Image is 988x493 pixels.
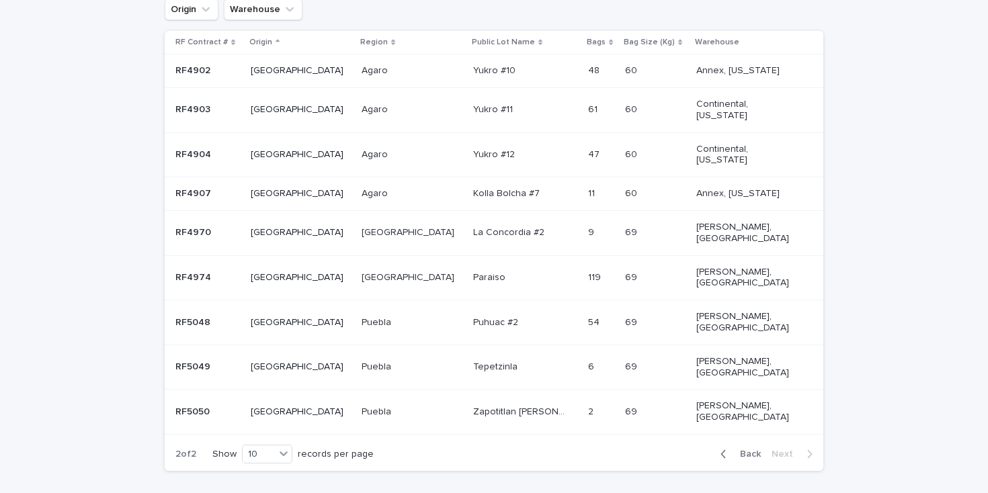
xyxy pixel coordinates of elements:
p: Origin [249,35,272,50]
p: Puebla [362,404,394,418]
p: RF4904 [175,146,214,161]
tr: RF4907RF4907 [GEOGRAPHIC_DATA]AgaroAgaro Kolla Bolcha #7Kolla Bolcha #7 1111 6060 Annex, [US_STATE] [165,177,823,211]
p: [GEOGRAPHIC_DATA] [362,224,457,238]
p: RF4907 [175,185,214,199]
p: Bags [587,35,606,50]
p: RF4902 [175,62,213,77]
p: [GEOGRAPHIC_DATA] [251,104,347,116]
p: Agaro [362,62,390,77]
p: [GEOGRAPHIC_DATA] [251,272,347,283]
p: records per page [298,449,374,460]
p: 69 [625,314,640,328]
span: Next [772,449,801,459]
p: Yukro #12 [473,146,518,161]
p: RF4974 [175,269,214,283]
p: 9 [588,224,597,238]
p: 60 [625,62,640,77]
p: 2 of 2 [165,438,207,471]
p: 2 [588,404,596,418]
p: Agaro [362,146,390,161]
p: RF4970 [175,224,214,238]
tr: RF5048RF5048 [GEOGRAPHIC_DATA]PueblaPuebla Puhuac #2Puhuac #2 5454 6969 [PERSON_NAME], [GEOGRAPHI... [165,300,823,345]
div: 10 [243,447,275,461]
tr: RF4970RF4970 [GEOGRAPHIC_DATA][GEOGRAPHIC_DATA][GEOGRAPHIC_DATA] La Concordia #2La Concordia #2 9... [165,210,823,255]
p: Yukro #11 [473,101,516,116]
p: 69 [625,269,640,283]
p: [GEOGRAPHIC_DATA] [251,317,347,328]
p: Zapotitlan [PERSON_NAME] [473,404,572,418]
p: 69 [625,224,640,238]
p: 69 [625,359,640,373]
p: Warehouse [695,35,739,50]
tr: RF4903RF4903 [GEOGRAPHIC_DATA]AgaroAgaro Yukro #11Yukro #11 6161 6060 Continental, [US_STATE] [165,87,823,132]
p: 119 [588,269,604,283]
p: [GEOGRAPHIC_DATA] [251,227,347,238]
p: 54 [588,314,602,328]
p: Kolla Bolcha #7 [473,185,542,199]
p: La Concordia #2 [473,224,547,238]
p: [GEOGRAPHIC_DATA] [251,149,347,161]
p: [GEOGRAPHIC_DATA] [251,188,347,199]
p: 60 [625,146,640,161]
tr: RF4902RF4902 [GEOGRAPHIC_DATA]AgaroAgaro Yukro #10Yukro #10 4848 6060 Annex, [US_STATE] [165,54,823,88]
p: RF5050 [175,404,212,418]
p: [GEOGRAPHIC_DATA] [251,406,347,418]
tr: RF4904RF4904 [GEOGRAPHIC_DATA]AgaroAgaro Yukro #12Yukro #12 4747 6060 Continental, [US_STATE] [165,132,823,177]
tr: RF5049RF5049 [GEOGRAPHIC_DATA]PueblaPuebla TepetzinlaTepetzinla 66 6969 [PERSON_NAME], [GEOGRAPHI... [165,345,823,390]
p: 61 [588,101,600,116]
p: RF5048 [175,314,213,328]
p: Agaro [362,101,390,116]
tr: RF4974RF4974 [GEOGRAPHIC_DATA][GEOGRAPHIC_DATA][GEOGRAPHIC_DATA] ParaisoParaiso 119119 6969 [PERS... [165,255,823,300]
p: Agaro [362,185,390,199]
p: Show [212,449,237,460]
tr: RF5050RF5050 [GEOGRAPHIC_DATA]PueblaPuebla Zapotitlan [PERSON_NAME]Zapotitlan [PERSON_NAME] 22 69... [165,390,823,435]
p: [GEOGRAPHIC_DATA] [251,65,347,77]
p: RF5049 [175,359,213,373]
p: 48 [588,62,602,77]
p: 11 [588,185,598,199]
button: Back [710,448,766,460]
p: 6 [588,359,597,373]
p: Puebla [362,359,394,373]
p: Yukro #10 [473,62,518,77]
p: Public Lot Name [472,35,535,50]
p: [GEOGRAPHIC_DATA] [251,361,347,373]
p: [GEOGRAPHIC_DATA] [362,269,457,283]
button: Next [766,448,823,460]
p: 47 [588,146,602,161]
p: RF4903 [175,101,213,116]
p: Region [360,35,388,50]
p: 69 [625,404,640,418]
p: Tepetzinla [473,359,520,373]
p: Paraiso [473,269,508,283]
p: RF Contract # [175,35,228,50]
p: 60 [625,185,640,199]
p: 60 [625,101,640,116]
p: Bag Size (Kg) [624,35,675,50]
span: Back [732,449,761,459]
p: Puhuac #2 [473,314,521,328]
p: Puebla [362,314,394,328]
